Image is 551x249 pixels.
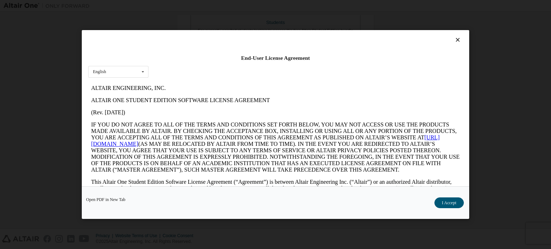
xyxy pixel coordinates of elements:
div: English [93,70,106,74]
a: Open PDF in New Tab [86,197,126,202]
button: I Accept [434,197,464,208]
p: ALTAIR ENGINEERING, INC. [3,3,372,9]
a: [URL][DOMAIN_NAME] [3,52,352,65]
p: ALTAIR ONE STUDENT EDITION SOFTWARE LICENSE AGREEMENT [3,15,372,21]
div: End-User License Agreement [88,54,463,62]
p: This Altair One Student Edition Software License Agreement (“Agreement”) is between Altair Engine... [3,97,372,123]
p: (Rev. [DATE]) [3,27,372,34]
p: IF YOU DO NOT AGREE TO ALL OF THE TERMS AND CONDITIONS SET FORTH BELOW, YOU MAY NOT ACCESS OR USE... [3,39,372,91]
